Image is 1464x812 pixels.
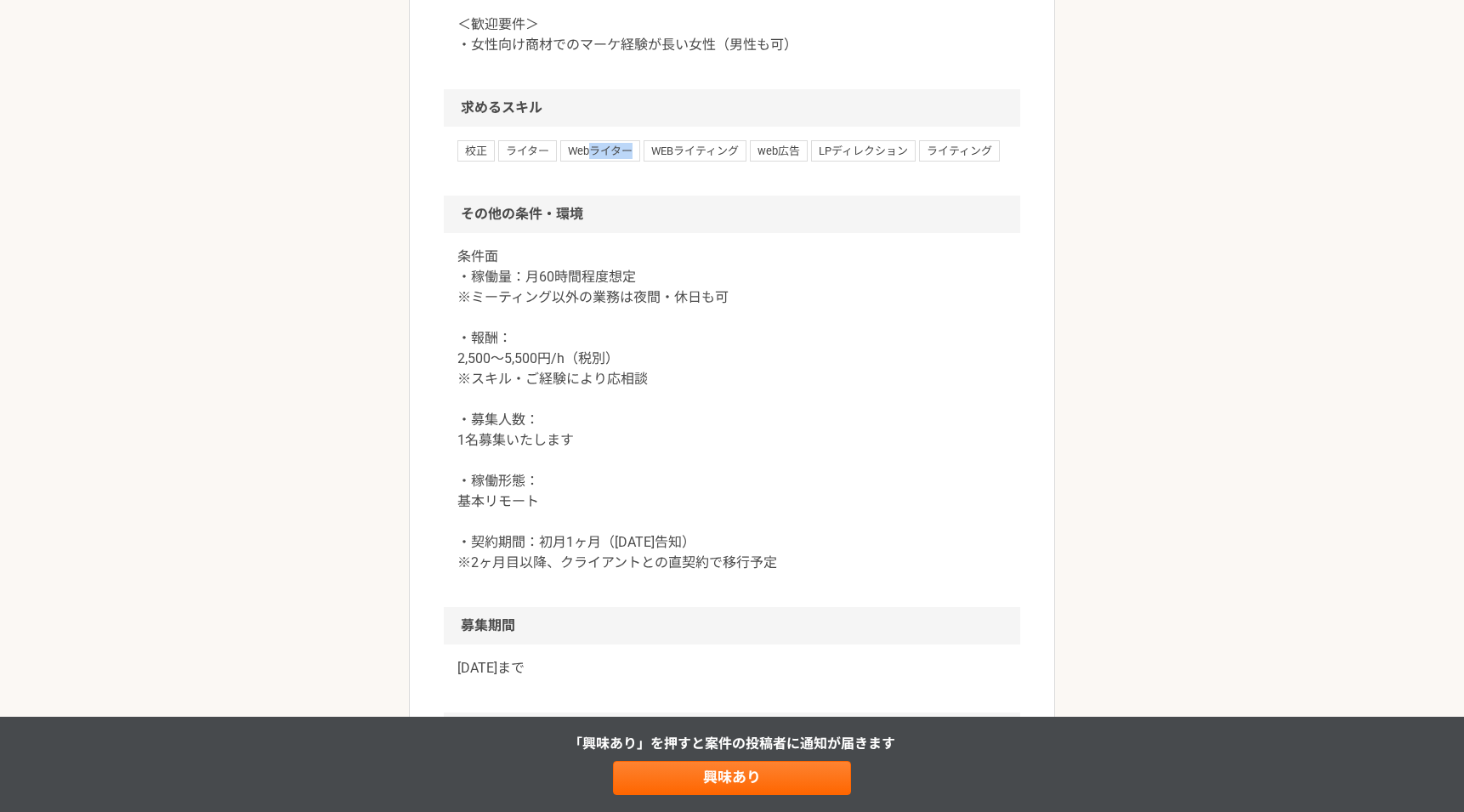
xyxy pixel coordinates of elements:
[444,196,1020,233] h2: その他の条件・環境
[560,140,640,161] span: Webライター
[444,89,1020,127] h2: 求めるスキル
[444,713,1020,750] h2: 募集企業
[613,761,851,795] a: 興味あり
[644,140,746,161] span: WEBライティング
[457,140,495,161] span: 校正
[457,658,1007,679] p: [DATE]まで
[498,140,557,161] span: ライター
[457,247,1007,573] p: 条件面 ・稼働量：月60時間程度想定 ※ミーティング以外の業務は夜間・休日も可 ・報酬： 2,500〜5,500円/h（税別） ※スキル・ご経験により応相談 ・募集人数： 1名募集いたします ・...
[444,607,1020,644] h2: 募集期間
[569,734,895,754] p: 「興味あり」を押すと 案件の投稿者に通知が届きます
[919,140,1000,161] span: ライティング
[811,140,916,161] span: LPディレクション
[750,140,808,161] span: web広告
